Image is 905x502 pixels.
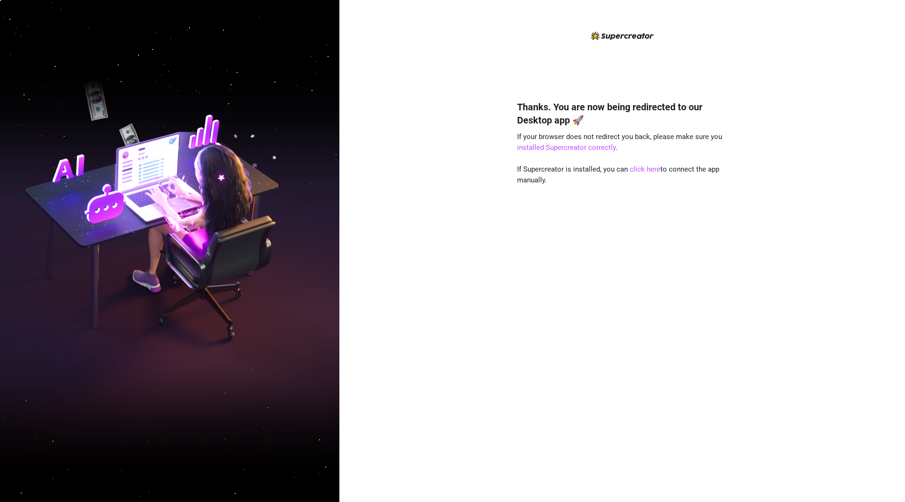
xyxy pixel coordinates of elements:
span: If Supercreator is installed, you can to connect the app manually. [517,165,719,185]
a: installed Supercreator correctly [517,143,616,152]
span: If your browser does not redirect you back, please make sure you . [517,132,722,152]
a: click here [630,165,660,173]
img: logo-BBDzfeDw.svg [591,32,654,40]
h4: Thanks. You are now being redirected to our Desktop app 🚀 [517,100,727,127]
